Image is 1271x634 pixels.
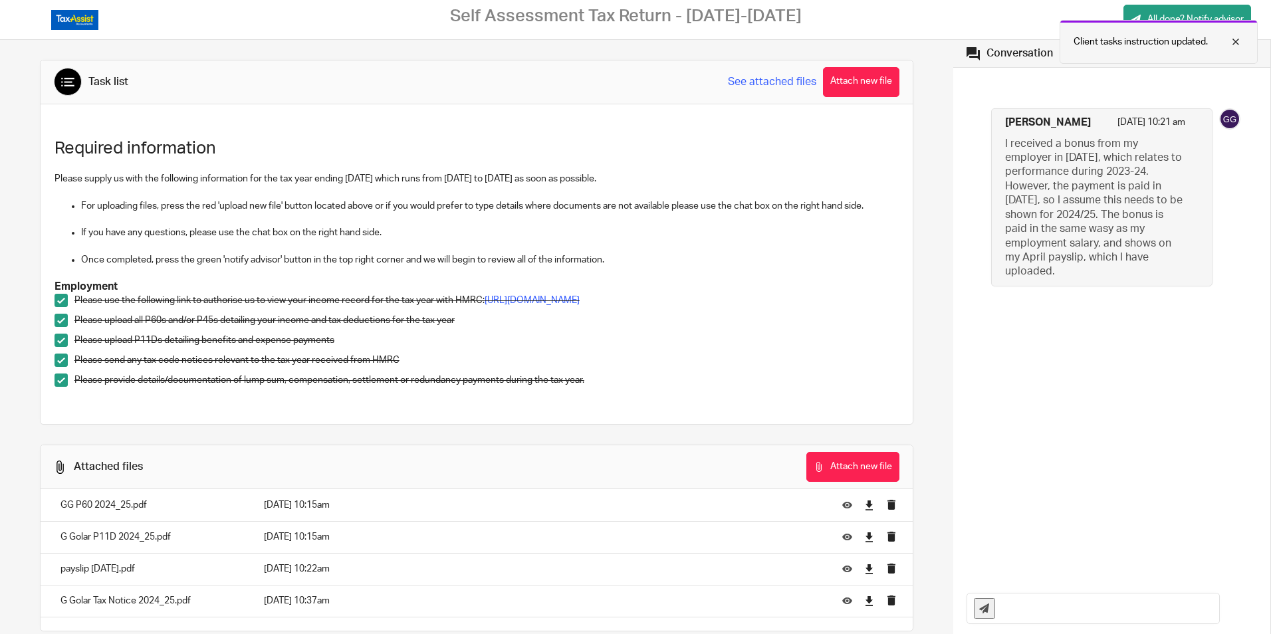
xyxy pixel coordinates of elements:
[74,334,899,347] p: Please upload P11Ds detailing benefits and expense payments
[1005,137,1186,279] p: I received a bonus from my employer in [DATE], which relates to performance during 2023-24. Howev...
[81,253,899,266] p: Once completed, press the green 'notify advisor' button in the top right corner and we will begin...
[55,281,118,292] strong: Employment
[51,10,98,30] img: Logo_TaxAssistAccountants_FullColour_RGB.png
[74,460,143,474] div: Attached files
[864,498,874,512] a: Download
[81,199,899,213] p: For uploading files, press the red 'upload new file' button located above or if you would prefer ...
[1123,5,1251,35] a: All done? Notify advisor
[60,530,238,544] p: G Golar P11D 2024_25.pdf
[264,594,822,607] p: [DATE] 10:37am
[74,373,899,387] p: Please provide details/documentation of lump sum, compensation, settlement or redundancy payments...
[60,562,238,576] p: payslip [DATE].pdf
[60,594,238,607] p: G Golar Tax Notice 2024_25.pdf
[55,172,899,185] p: Please supply us with the following information for the tax year ending [DATE] which runs from [D...
[264,530,822,544] p: [DATE] 10:15am
[864,530,874,544] a: Download
[485,296,580,305] a: [URL][DOMAIN_NAME]
[264,562,822,576] p: [DATE] 10:22am
[806,452,899,482] button: Attach new file
[1005,116,1091,130] h4: [PERSON_NAME]
[864,594,874,607] a: Download
[74,354,899,367] p: Please send any tax code notices relevant to the tax year received from HMRC
[74,294,899,307] p: Please use the following link to authorise us to view your income record for the tax year with HMRC:
[264,498,822,512] p: [DATE] 10:15am
[55,138,899,159] h1: Required information
[60,498,238,512] p: GG P60 2024_25.pdf
[88,75,128,89] div: Task list
[728,74,816,90] a: See attached files
[74,314,899,327] p: Please upload all P60s and/or P45s detailing your income and tax deductions for the tax year
[1219,108,1240,130] img: svg%3E
[823,67,899,97] button: Attach new file
[1074,35,1208,49] p: Client tasks instruction updated.
[450,6,802,27] h2: Self Assessment Tax Return - [DATE]-[DATE]
[1117,116,1185,136] p: [DATE] 10:21 am
[864,562,874,576] a: Download
[81,226,899,239] p: If you have any questions, please use the chat box on the right hand side.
